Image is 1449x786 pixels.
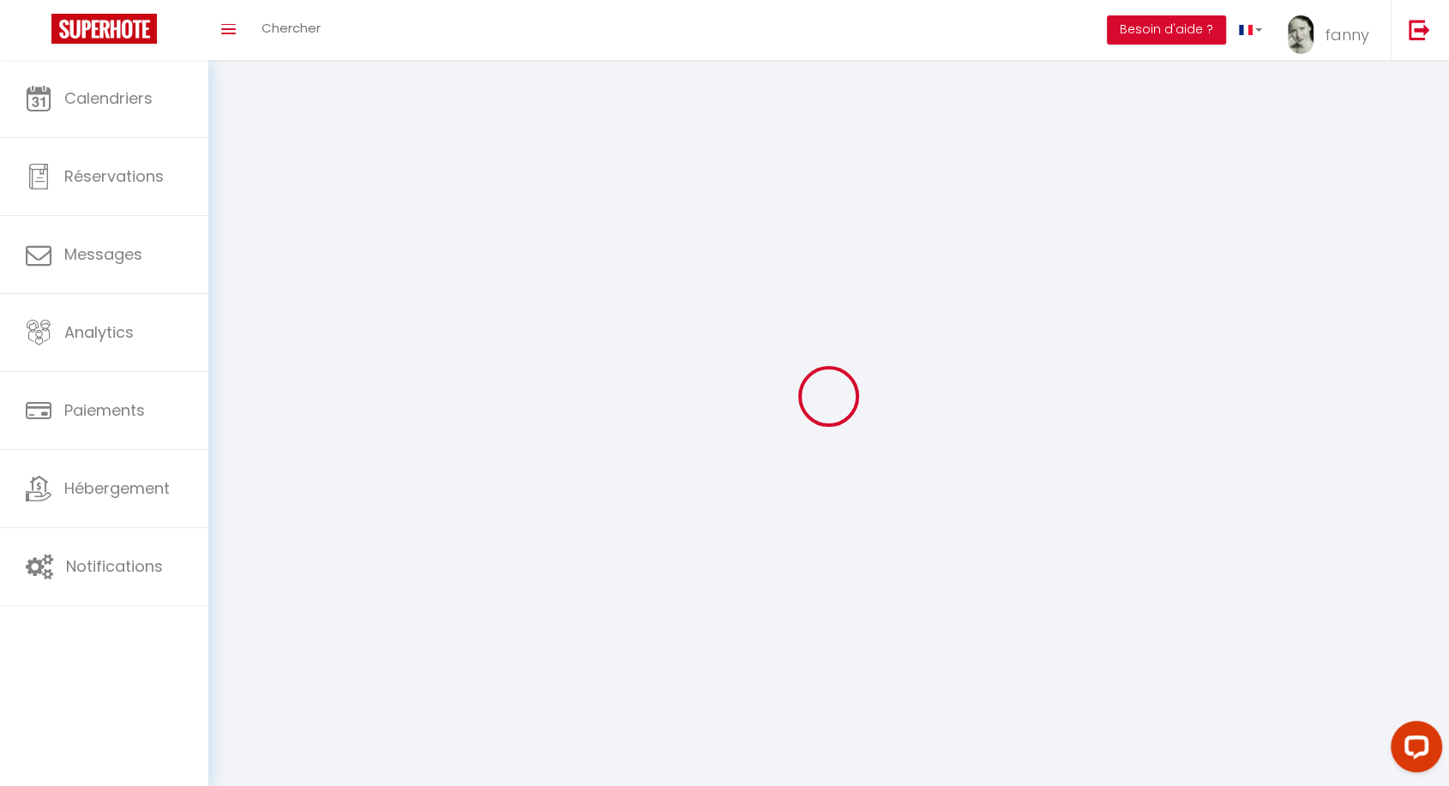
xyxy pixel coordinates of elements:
[1377,714,1449,786] iframe: LiveChat chat widget
[51,14,157,44] img: Super Booking
[64,243,142,265] span: Messages
[1107,15,1226,45] button: Besoin d'aide ?
[64,399,145,421] span: Paiements
[1288,15,1314,54] img: ...
[64,321,134,343] span: Analytics
[262,19,321,37] span: Chercher
[1325,24,1369,45] span: fanny
[66,555,163,577] span: Notifications
[1409,19,1430,40] img: logout
[64,165,164,187] span: Réservations
[64,477,170,499] span: Hébergement
[64,87,153,109] span: Calendriers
